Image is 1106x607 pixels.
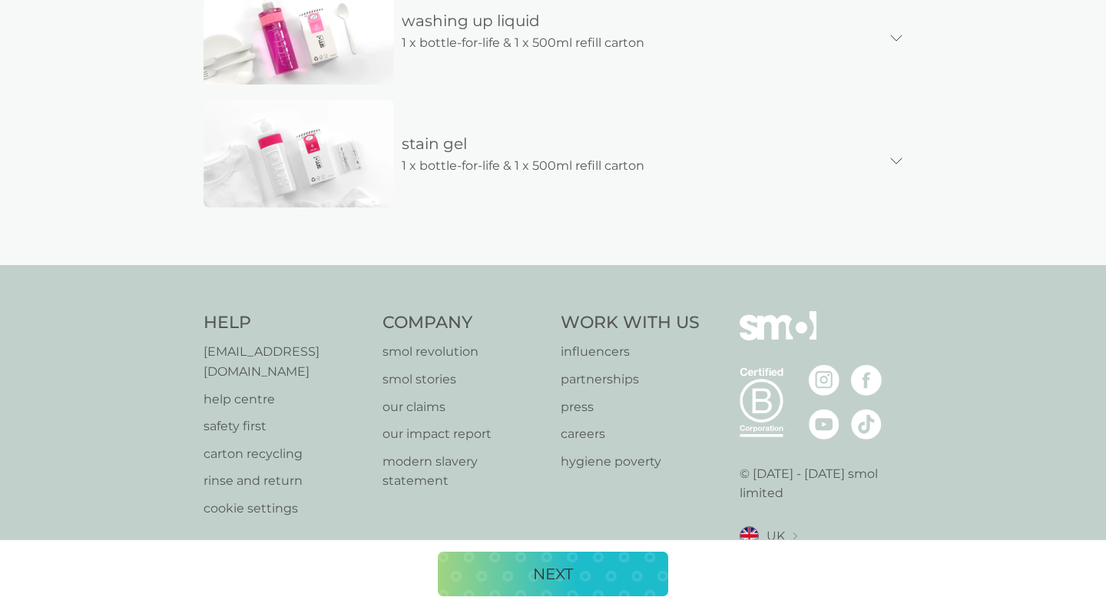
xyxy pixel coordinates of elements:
span: UK [767,526,785,546]
a: [EMAIL_ADDRESS][DOMAIN_NAME] [204,342,367,381]
a: partnerships [561,370,700,390]
img: smol [740,311,816,363]
p: stain gel [394,131,475,156]
a: press [561,397,700,417]
img: image_3-1_9b6f25b4-557c-4a73-b4d2-57307d850b7e.jpg [204,100,394,207]
p: 1 x bottle-for-life & 1 x 500ml refill carton [394,33,652,53]
h4: Company [382,311,546,335]
a: our impact report [382,424,546,444]
a: safety first [204,416,367,436]
a: cookie settings [204,499,367,519]
a: our claims [382,397,546,417]
h4: Work With Us [561,311,700,335]
img: select a new location [793,532,797,541]
a: carton recycling [204,444,367,464]
a: careers [561,424,700,444]
p: washing up liquid [394,8,548,33]
img: visit the smol Instagram page [809,365,839,396]
img: UK flag [740,526,759,546]
img: visit the smol Tiktok page [851,409,882,439]
p: NEXT [533,562,573,586]
button: NEXT [438,552,668,596]
a: influencers [561,342,700,362]
a: hygiene poverty [561,452,700,472]
img: visit the smol Youtube page [809,409,839,439]
a: smol revolution [382,342,546,362]
p: © [DATE] - [DATE] smol limited [740,464,903,503]
p: 1 x bottle-for-life & 1 x 500ml refill carton [394,156,652,176]
a: help centre [204,390,367,410]
img: visit the smol Facebook page [851,365,882,396]
h4: Help [204,311,367,335]
a: modern slavery statement [382,452,546,491]
a: smol stories [382,370,546,390]
a: rinse and return [204,471,367,491]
